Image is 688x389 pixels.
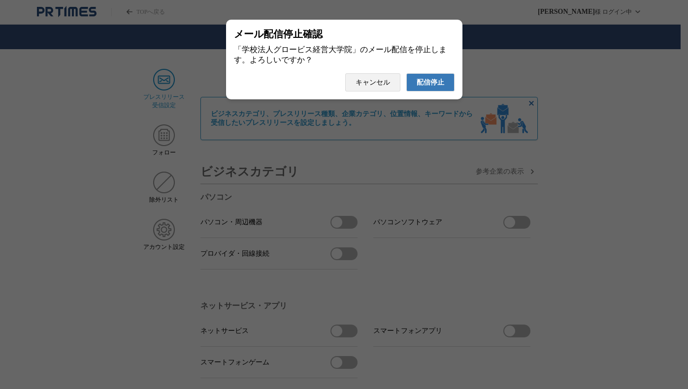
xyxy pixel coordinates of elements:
span: キャンセル [356,78,390,87]
button: キャンセル [345,73,400,91]
div: 「学校法人グロービス経営大学院」のメール配信を停止します。よろしいですか？ [234,45,455,65]
button: 配信停止 [406,73,455,91]
span: 配信停止 [417,78,444,87]
span: メール配信停止確認 [234,28,323,41]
